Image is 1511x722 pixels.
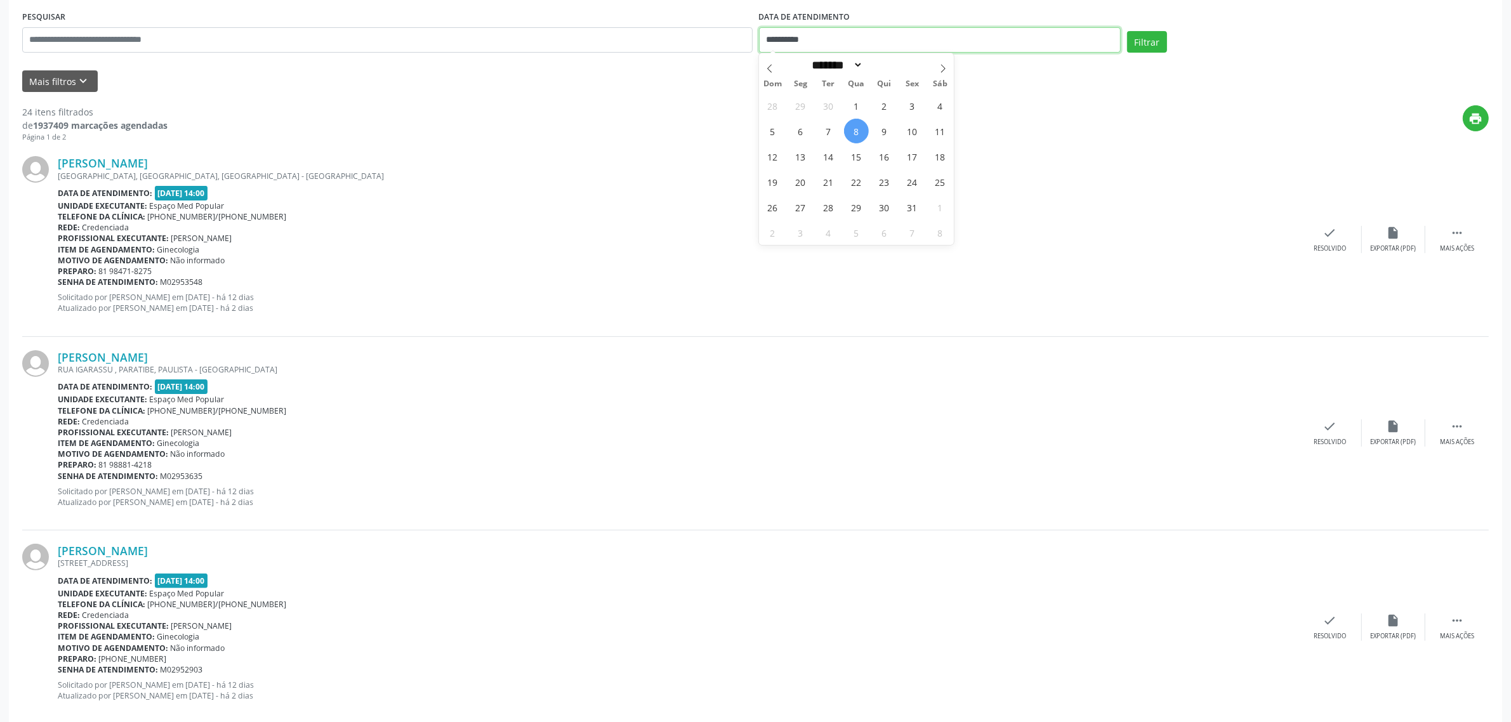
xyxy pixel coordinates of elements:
span: [PERSON_NAME] [171,620,232,631]
b: Rede: [58,610,80,620]
i: print [1469,112,1483,126]
div: RUA IGARASSU , PARATIBE, PAULISTA - [GEOGRAPHIC_DATA] [58,364,1298,375]
span: Não informado [171,449,225,459]
span: Outubro 23, 2025 [872,169,897,194]
b: Senha de atendimento: [58,664,158,675]
i: check [1323,419,1337,433]
span: Novembro 2, 2025 [760,220,785,245]
span: Setembro 30, 2025 [816,93,841,118]
div: Página 1 de 2 [22,132,168,143]
b: Item de agendamento: [58,631,155,642]
span: Outubro 10, 2025 [900,119,925,143]
span: [PERSON_NAME] [171,427,232,438]
b: Profissional executante: [58,233,169,244]
b: Preparo: [58,653,96,664]
span: Outubro 26, 2025 [760,195,785,220]
span: Sex [899,80,927,88]
b: Unidade executante: [58,200,147,211]
span: Outubro 29, 2025 [844,195,869,220]
span: Outubro 28, 2025 [816,195,841,220]
b: Rede: [58,416,80,427]
b: Senha de atendimento: [58,277,158,287]
span: Ter [815,80,843,88]
b: Data de atendimento: [58,575,152,586]
span: Outubro 5, 2025 [760,119,785,143]
span: Outubro 12, 2025 [760,144,785,169]
button: Mais filtroskeyboard_arrow_down [22,70,98,93]
i: insert_drive_file [1387,419,1401,433]
button: print [1463,105,1489,131]
div: Mais ações [1440,438,1474,447]
i: keyboard_arrow_down [77,74,91,88]
span: Novembro 6, 2025 [872,220,897,245]
span: Seg [787,80,815,88]
p: Solicitado por [PERSON_NAME] em [DATE] - há 12 dias Atualizado por [PERSON_NAME] em [DATE] - há 2... [58,292,1298,313]
span: Qui [871,80,899,88]
span: Setembro 28, 2025 [760,93,785,118]
span: Espaço Med Popular [150,394,225,405]
span: Outubro 27, 2025 [788,195,813,220]
b: Profissional executante: [58,427,169,438]
b: Data de atendimento: [58,188,152,199]
span: Outubro 14, 2025 [816,144,841,169]
span: Ginecologia [157,244,200,255]
i:  [1450,614,1464,627]
span: [PERSON_NAME] [171,233,232,244]
span: Outubro 7, 2025 [816,119,841,143]
span: Outubro 8, 2025 [844,119,869,143]
b: Data de atendimento: [58,381,152,392]
b: Rede: [58,222,80,233]
span: [PHONE_NUMBER]/[PHONE_NUMBER] [148,405,287,416]
span: Credenciada [82,222,129,233]
div: Exportar (PDF) [1371,632,1416,641]
span: Outubro 30, 2025 [872,195,897,220]
span: Outubro 31, 2025 [900,195,925,220]
i: insert_drive_file [1387,226,1401,240]
span: M02953635 [161,471,203,482]
span: Outubro 20, 2025 [788,169,813,194]
span: Outubro 19, 2025 [760,169,785,194]
span: Outubro 17, 2025 [900,144,925,169]
img: img [22,350,49,377]
a: [PERSON_NAME] [58,156,148,170]
i: check [1323,226,1337,240]
span: [DATE] 14:00 [155,186,208,200]
b: Telefone da clínica: [58,211,145,222]
span: [PHONE_NUMBER]/[PHONE_NUMBER] [148,599,287,610]
i:  [1450,419,1464,433]
b: Motivo de agendamento: [58,449,168,459]
span: Novembro 1, 2025 [928,195,953,220]
b: Motivo de agendamento: [58,255,168,266]
div: de [22,119,168,132]
span: Outubro 4, 2025 [928,93,953,118]
div: Resolvido [1314,632,1346,641]
span: Outubro 24, 2025 [900,169,925,194]
label: DATA DE ATENDIMENTO [759,8,850,27]
span: Outubro 15, 2025 [844,144,869,169]
span: Outubro 21, 2025 [816,169,841,194]
span: M02953548 [161,277,203,287]
i:  [1450,226,1464,240]
span: [PHONE_NUMBER]/[PHONE_NUMBER] [148,211,287,222]
i: check [1323,614,1337,627]
b: Motivo de agendamento: [58,643,168,653]
div: [GEOGRAPHIC_DATA], [GEOGRAPHIC_DATA], [GEOGRAPHIC_DATA] - [GEOGRAPHIC_DATA] [58,171,1298,181]
span: [DATE] 14:00 [155,574,208,588]
span: Outubro 2, 2025 [872,93,897,118]
span: Não informado [171,643,225,653]
button: Filtrar [1127,31,1167,53]
span: Credenciada [82,610,129,620]
span: Novembro 8, 2025 [928,220,953,245]
p: Solicitado por [PERSON_NAME] em [DATE] - há 12 dias Atualizado por [PERSON_NAME] em [DATE] - há 2... [58,679,1298,701]
span: Outubro 22, 2025 [844,169,869,194]
div: [STREET_ADDRESS] [58,558,1298,568]
div: Exportar (PDF) [1371,244,1416,253]
b: Senha de atendimento: [58,471,158,482]
span: Setembro 29, 2025 [788,93,813,118]
span: Dom [759,80,787,88]
b: Unidade executante: [58,394,147,405]
div: 24 itens filtrados [22,105,168,119]
span: 81 98471-8275 [99,266,152,277]
b: Profissional executante: [58,620,169,631]
select: Month [808,58,864,72]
